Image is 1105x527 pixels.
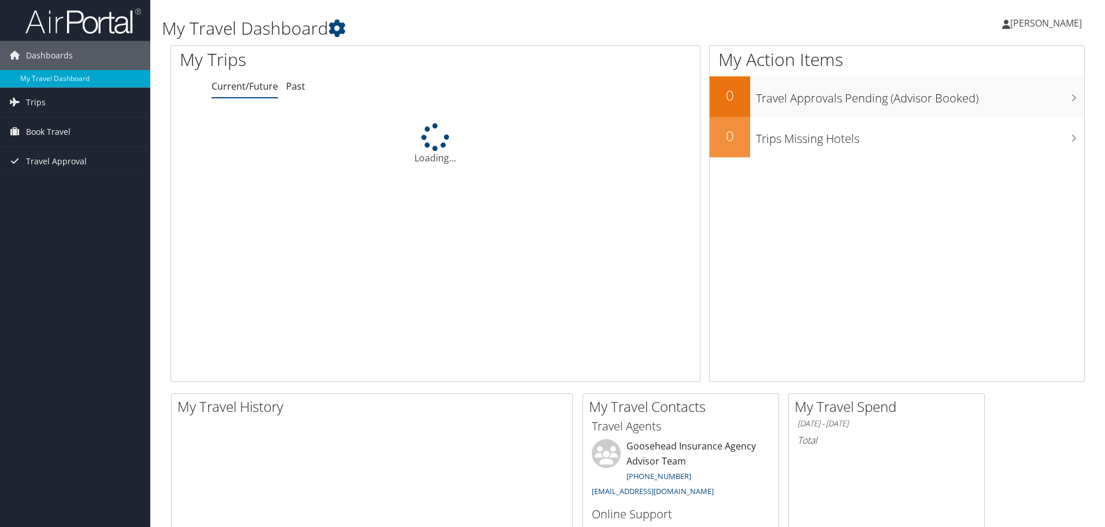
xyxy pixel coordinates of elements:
[586,439,776,501] li: Goosehead Insurance Agency Advisor Team
[710,117,1084,157] a: 0Trips Missing Hotels
[756,84,1084,106] h3: Travel Approvals Pending (Advisor Booked)
[795,397,984,417] h2: My Travel Spend
[177,397,572,417] h2: My Travel History
[26,41,73,70] span: Dashboards
[26,88,46,117] span: Trips
[756,125,1084,147] h3: Trips Missing Hotels
[589,397,778,417] h2: My Travel Contacts
[710,76,1084,117] a: 0Travel Approvals Pending (Advisor Booked)
[626,471,691,481] a: [PHONE_NUMBER]
[1002,6,1093,40] a: [PERSON_NAME]
[710,86,750,105] h2: 0
[171,123,700,165] div: Loading...
[180,47,471,72] h1: My Trips
[592,418,770,434] h3: Travel Agents
[162,16,783,40] h1: My Travel Dashboard
[798,434,976,447] h6: Total
[710,47,1084,72] h1: My Action Items
[710,126,750,146] h2: 0
[592,506,770,522] h3: Online Support
[1010,17,1082,30] span: [PERSON_NAME]
[592,486,714,496] a: [EMAIL_ADDRESS][DOMAIN_NAME]
[26,147,87,176] span: Travel Approval
[212,80,278,93] a: Current/Future
[25,8,141,35] img: airportal-logo.png
[26,117,71,146] span: Book Travel
[798,418,976,429] h6: [DATE] - [DATE]
[286,80,305,93] a: Past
